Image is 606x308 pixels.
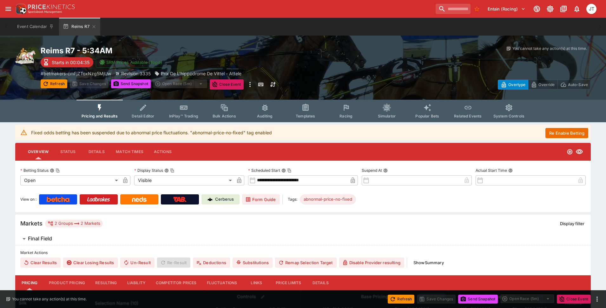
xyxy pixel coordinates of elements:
[484,4,529,14] button: Select Tenant
[96,57,166,68] button: SRM Prices Available (Top4)
[476,168,507,173] p: Actual Start Time
[207,197,213,202] img: Cerberus
[161,70,241,77] p: Prix De L'hippodrome De Vittel - Attele
[157,258,190,268] span: Re-Result
[132,114,154,118] span: Detail Editor
[210,79,244,90] button: Close Event
[568,81,588,88] p: Auto-Save
[248,168,280,173] p: Scheduled Start
[31,127,272,138] div: Fixed odds betting has been suspended due to abnormal price fluctuations. "abnormal-price-no-fixe...
[233,258,273,268] button: Substitutions
[472,4,482,14] button: No Bookmarks
[586,4,596,14] div: Josh Tanner
[512,46,587,51] p: You cannot take any action(s) at this time.
[275,258,337,268] button: Remap Selection Target
[41,70,111,77] p: Copy To Clipboard
[557,80,591,90] button: Auto-Save
[271,275,306,291] button: Price Limits
[153,79,207,88] div: split button
[296,114,315,118] span: Templates
[567,149,573,155] svg: Open
[15,275,44,291] button: Pricing
[20,194,36,204] label: View on :
[300,194,356,204] div: Betting Target: cerberus
[122,275,151,291] button: Liability
[14,3,27,15] img: PriceKinetics Logo
[213,114,236,118] span: Bulk Actions
[508,168,513,173] button: Actual Start Time
[201,194,240,204] a: Cerberus
[571,3,583,15] button: Notifications
[383,168,388,173] button: Suspend At
[20,220,43,227] h5: Markets
[20,248,586,258] label: Market Actions
[538,81,555,88] p: Override
[584,2,598,16] button: Josh Tanner
[155,70,241,77] div: Prix De L'hippodrome De Vittel - Attele
[169,114,198,118] span: InPlay™ Trading
[281,168,286,173] button: Scheduled StartCopy To Clipboard
[15,46,36,66] img: harness_racing.png
[111,79,151,88] button: Send Snapshot
[148,144,177,159] button: Actions
[410,258,448,268] button: ShowSummary
[454,114,482,118] span: Related Events
[15,232,591,245] button: Final Field
[498,80,528,90] button: Overtype
[202,275,242,291] button: Fluctuations
[41,46,316,56] h2: Copy To Clipboard
[557,295,591,304] button: Close Event
[82,114,118,118] span: Pricing and Results
[508,81,525,88] p: Overtype
[257,114,273,118] span: Auditing
[593,295,601,303] button: more
[436,4,471,14] input: search
[215,196,234,203] p: Cerberus
[531,3,543,15] button: Connected to PK
[111,144,148,159] button: Match Times
[20,168,49,173] p: Betting Status
[120,258,154,268] span: Un-Result
[134,168,163,173] p: Display Status
[63,258,118,268] button: Clear Losing Results
[13,18,58,36] button: Event Calendar
[339,114,352,118] span: Racing
[170,168,175,173] button: Copy To Clipboard
[54,144,82,159] button: Status
[23,144,54,159] button: Overview
[528,80,557,90] button: Override
[493,114,524,118] span: System Controls
[246,79,254,90] button: more
[362,168,382,173] p: Suspend At
[28,10,62,13] img: Sportsbook Management
[556,218,588,229] button: Display filter
[3,3,14,15] button: open drawer
[164,168,169,173] button: Display StatusCopy To Clipboard
[242,275,271,291] button: Links
[300,196,356,203] span: abnormal-price-no-fixed
[59,18,100,36] button: Reims R7
[20,258,61,268] button: Clear Results
[415,114,439,118] span: Popular Bets
[52,59,89,66] p: Starts in 00:04:35
[388,295,414,304] button: Refresh
[132,197,146,202] img: Neds
[558,3,569,15] button: Documentation
[500,294,554,303] div: split button
[47,197,69,202] img: Betcha
[544,3,556,15] button: Toggle light/dark mode
[288,194,297,204] label: Tags:
[76,100,530,122] div: Event type filters
[56,168,60,173] button: Copy To Clipboard
[41,79,67,88] button: Refresh
[458,295,498,304] button: Send Snapshot
[28,4,75,9] img: PriceKinetics
[378,114,396,118] span: Simulator
[498,80,591,90] div: Start From
[28,235,52,242] h6: Final Field
[50,168,54,173] button: Betting StatusCopy To Clipboard
[44,275,90,291] button: Product Pricing
[82,144,111,159] button: Details
[193,258,230,268] button: Deductions
[173,197,187,202] img: TabNZ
